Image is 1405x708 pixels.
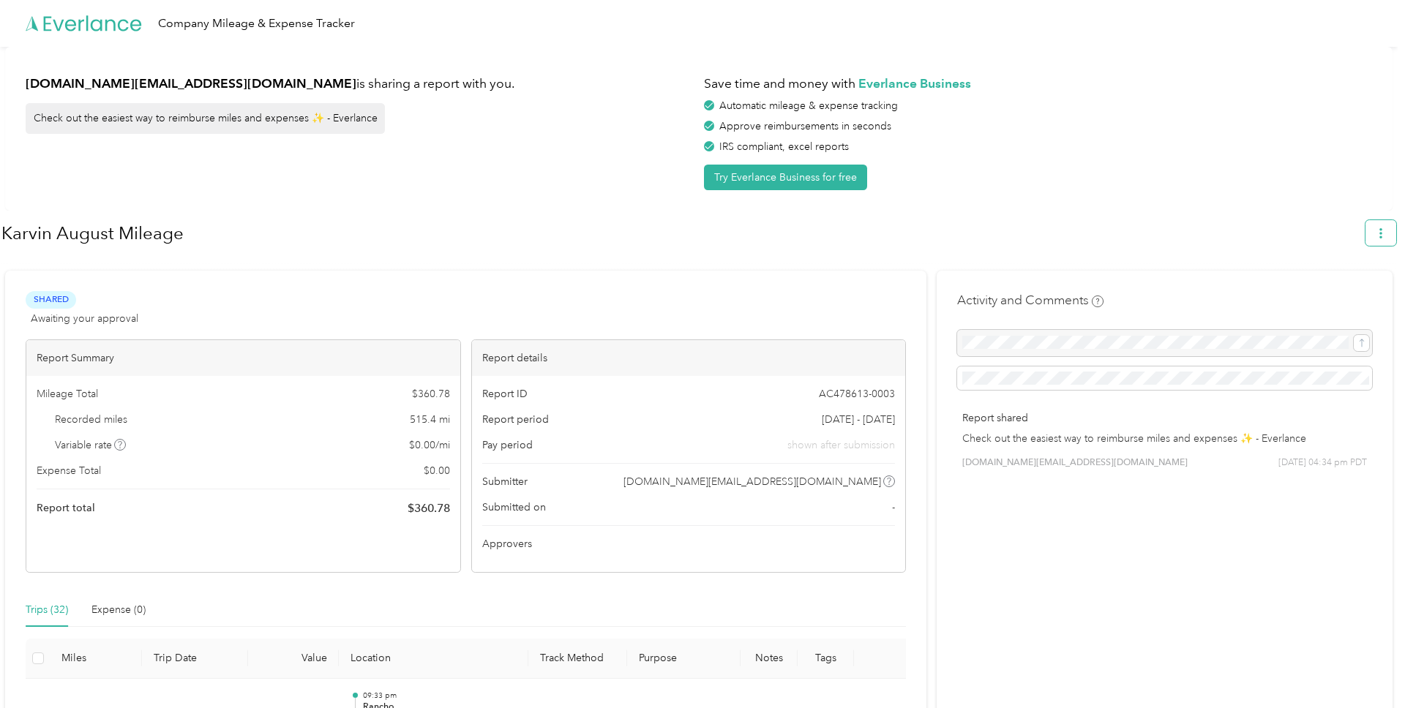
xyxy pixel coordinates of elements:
h1: Save time and money with [704,75,1372,93]
h1: Karvin August Mileage [1,216,1355,251]
span: Variable rate [55,437,127,453]
div: Trips (32) [26,602,68,618]
h4: Activity and Comments [957,291,1104,309]
span: Automatic mileage & expense tracking [719,99,898,112]
th: Trip Date [142,639,248,679]
span: $ 0.00 [424,463,450,478]
th: Value [248,639,339,679]
th: Purpose [627,639,741,679]
span: 515.4 mi [410,412,450,427]
span: $ 360.78 [412,386,450,402]
div: Check out the easiest way to reimburse miles and expenses ✨ - Everlance [26,103,385,134]
div: Report details [472,340,906,376]
th: Miles [50,639,142,679]
span: [DATE] - [DATE] [822,412,895,427]
span: AC478613-0003 [819,386,895,402]
th: Location [339,639,528,679]
span: Recorded miles [55,412,127,427]
span: Submitter [482,474,528,489]
button: Try Everlance Business for free [704,165,867,190]
span: Pay period [482,437,533,453]
span: Approvers [482,536,532,551]
span: shown after submission [787,437,895,453]
strong: [DOMAIN_NAME][EMAIL_ADDRESS][DOMAIN_NAME] [26,75,356,91]
strong: Everlance Business [858,75,971,91]
span: Awaiting your approval [31,311,138,326]
span: Report period [482,412,549,427]
span: IRS compliant, excel reports [719,140,849,153]
span: [DOMAIN_NAME][EMAIL_ADDRESS][DOMAIN_NAME] [623,474,881,489]
span: Submitted on [482,500,546,515]
h1: is sharing a report with you. [26,75,694,93]
div: Company Mileage & Expense Tracker [158,15,355,33]
span: [DOMAIN_NAME][EMAIL_ADDRESS][DOMAIN_NAME] [962,456,1188,470]
span: Report ID [482,386,528,402]
span: Approve reimbursements in seconds [719,120,891,132]
th: Tags [798,639,855,679]
div: Report Summary [26,340,460,376]
p: Report shared [962,410,1367,426]
span: - [892,500,895,515]
span: Shared [26,291,76,308]
span: $ 360.78 [408,500,450,517]
span: Report total [37,500,95,516]
th: Track Method [528,639,627,679]
span: $ 0.00 / mi [409,437,450,453]
p: 09:33 pm [363,690,517,701]
span: [DATE] 04:34 pm PDT [1278,456,1367,470]
th: Notes [741,639,798,679]
p: Check out the easiest way to reimburse miles and expenses ✨ - Everlance [962,431,1367,446]
span: Mileage Total [37,386,98,402]
div: Expense (0) [91,602,146,618]
span: Expense Total [37,463,101,478]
